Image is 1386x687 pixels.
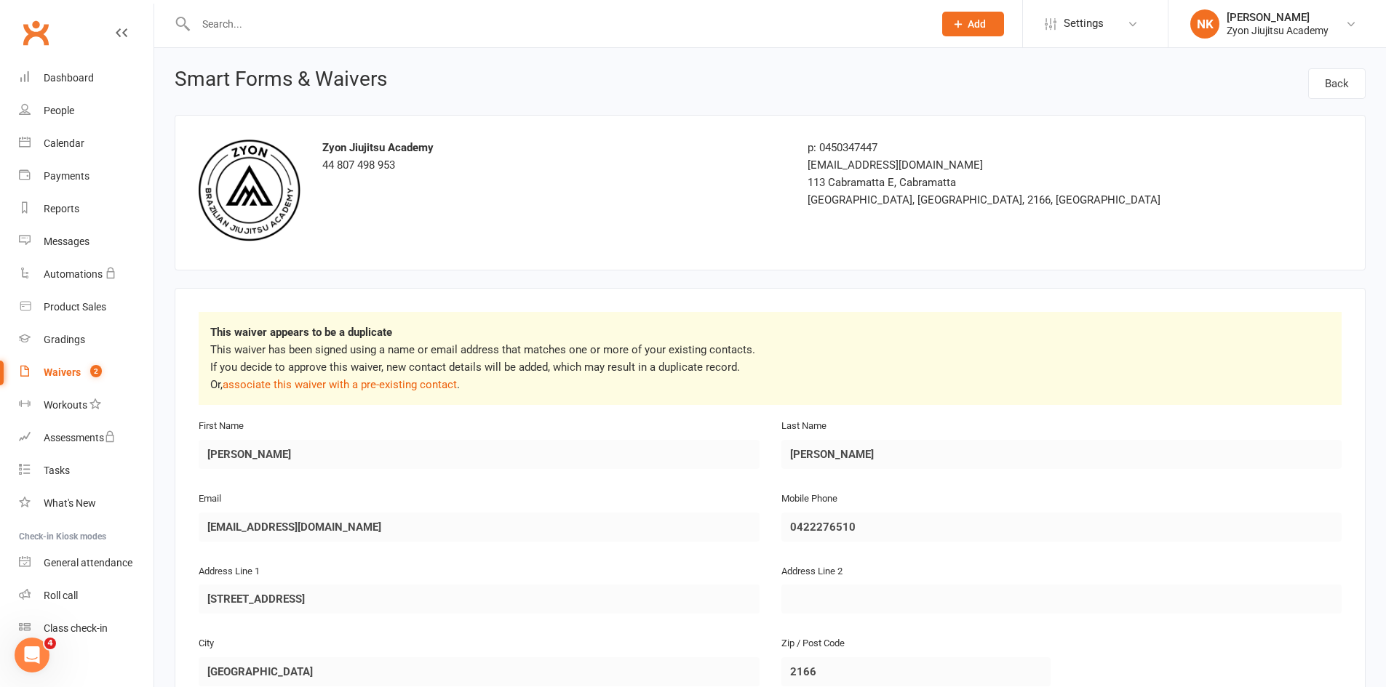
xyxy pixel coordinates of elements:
label: Email [199,491,221,507]
a: People [19,95,154,127]
label: Last Name [781,419,827,434]
a: Workouts [19,389,154,422]
a: Payments [19,160,154,193]
div: Tasks [44,465,70,476]
a: Clubworx [17,15,54,51]
label: Mobile Phone [781,491,837,507]
strong: This waiver appears to be a duplicate [210,326,392,339]
a: Waivers 2 [19,356,154,389]
a: Automations [19,258,154,291]
div: 113 Cabramatta E, Cabramatta [808,174,1174,191]
a: Gradings [19,324,154,356]
h1: Smart Forms & Waivers [175,68,387,95]
div: Messages [44,236,89,247]
div: Payments [44,170,89,182]
div: Roll call [44,590,78,601]
a: Tasks [19,454,154,487]
a: Dashboard [19,62,154,95]
div: Reports [44,203,79,214]
div: General attendance [44,557,132,569]
a: Assessments [19,422,154,454]
span: Settings [1064,7,1104,40]
a: Class kiosk mode [19,612,154,645]
div: Product Sales [44,301,106,313]
div: Waivers [44,366,81,378]
label: Address Line 2 [781,564,843,579]
span: Add [968,18,986,30]
a: associate this waiver with a pre-existing contact [223,378,457,391]
label: City [199,636,214,651]
p: This waiver has been signed using a name or email address that matches one or more of your existi... [210,341,1330,393]
label: Address Line 1 [199,564,260,579]
strong: Zyon Jiujitsu Academy [322,141,434,154]
a: General attendance kiosk mode [19,547,154,579]
div: [PERSON_NAME] [1227,11,1329,24]
div: Workouts [44,399,87,411]
div: Class check-in [44,622,108,634]
div: Calendar [44,137,84,149]
button: Add [942,12,1004,36]
a: Messages [19,225,154,258]
a: Product Sales [19,291,154,324]
input: Search... [191,14,923,34]
a: Roll call [19,579,154,612]
div: NK [1190,9,1219,39]
div: [EMAIL_ADDRESS][DOMAIN_NAME] [808,156,1174,174]
a: Back [1308,68,1366,99]
a: Reports [19,193,154,225]
div: What's New [44,497,96,509]
div: Automations [44,268,103,280]
div: 44 807 498 953 [322,139,786,174]
span: 4 [44,638,56,649]
div: Zyon Jiujitsu Academy [1227,24,1329,37]
label: Zip / Post Code [781,636,845,651]
div: Gradings [44,334,85,345]
a: What's New [19,487,154,520]
a: Calendar [19,127,154,160]
div: Dashboard [44,72,94,84]
div: p: 0450347447 [808,139,1174,156]
span: 2 [90,365,102,377]
label: First Name [199,419,244,434]
div: Assessments [44,432,116,443]
iframe: Intercom live chat [15,638,49,672]
div: People [44,105,74,116]
div: [GEOGRAPHIC_DATA], [GEOGRAPHIC_DATA], 2166, [GEOGRAPHIC_DATA] [808,191,1174,209]
img: c5991d8a-d825-469a-b07f-bbf0ad77dece.jpeg [199,139,300,241]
